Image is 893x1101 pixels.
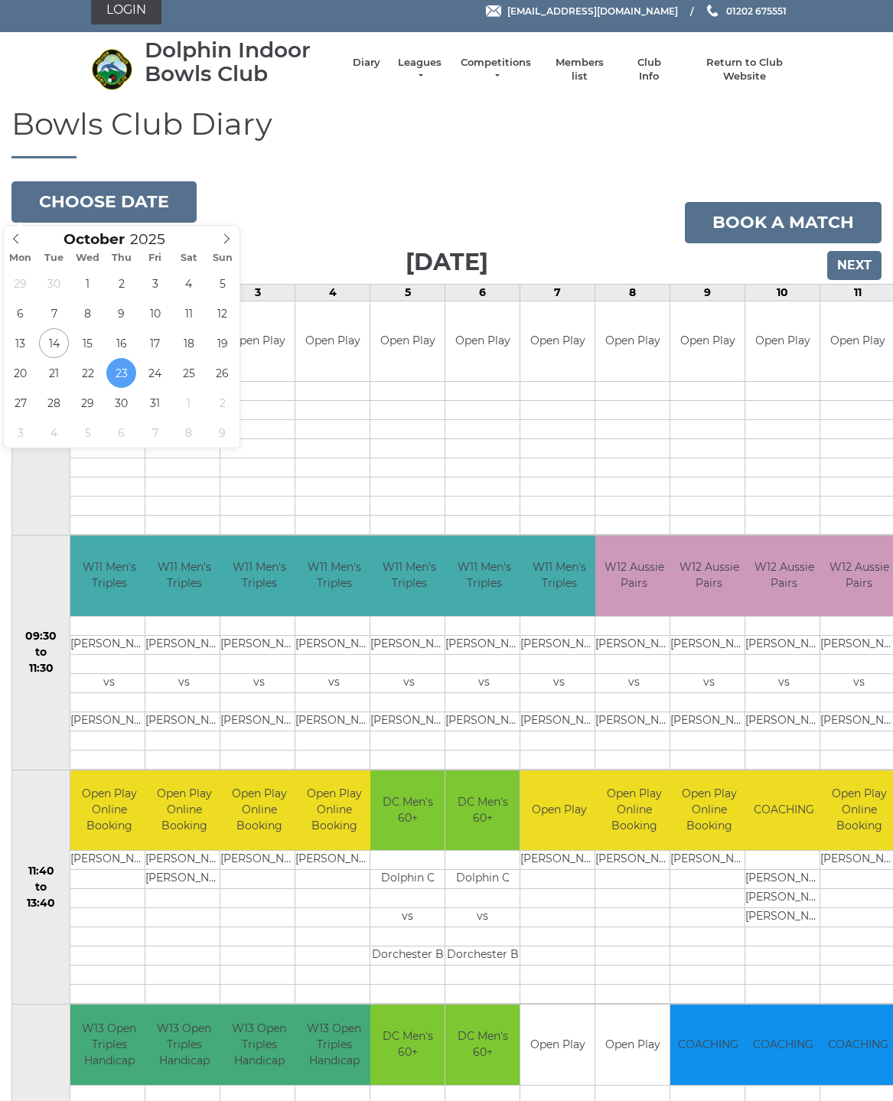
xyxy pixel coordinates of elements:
span: October 26, 2025 [207,358,237,388]
span: October 10, 2025 [140,298,170,328]
span: September 29, 2025 [5,269,35,298]
td: vs [220,673,298,692]
td: Open Play [670,301,745,382]
td: [PERSON_NAME] [670,635,748,654]
td: Open Play Online Booking [295,770,373,851]
span: October 30, 2025 [106,388,136,418]
td: COACHING [745,1005,821,1085]
td: Open Play Online Booking [145,770,223,851]
span: October 9, 2025 [106,298,136,328]
td: [PERSON_NAME] [520,712,598,731]
td: 9 [670,284,745,301]
td: Open Play [445,301,520,382]
a: Leagues [396,56,444,83]
td: DC Men's 60+ [445,1005,520,1085]
span: Mon [4,253,37,263]
button: Choose date [11,181,197,223]
td: W12 Aussie Pairs [670,536,748,616]
td: [PERSON_NAME] [745,635,823,654]
td: vs [445,673,523,692]
td: [PERSON_NAME] [220,712,298,731]
td: Open Play [295,301,370,382]
td: 10 [745,284,820,301]
td: W13 Open Triples Handicap [220,1005,298,1085]
span: October 17, 2025 [140,328,170,358]
td: 3 [220,284,295,301]
td: [PERSON_NAME] [70,635,148,654]
td: [PERSON_NAME] [520,851,598,870]
span: October 20, 2025 [5,358,35,388]
span: Tue [37,253,71,263]
span: October 2, 2025 [106,269,136,298]
span: September 30, 2025 [39,269,69,298]
td: [PERSON_NAME] [370,712,448,731]
span: October 11, 2025 [174,298,204,328]
td: W13 Open Triples Handicap [70,1005,148,1085]
input: Next [827,251,882,280]
td: Dorchester B [445,946,520,966]
span: October 15, 2025 [73,328,103,358]
td: [PERSON_NAME] [145,851,223,870]
span: October 1, 2025 [73,269,103,298]
td: 11:40 to 13:40 [12,770,70,1005]
td: Open Play Online Booking [70,770,148,851]
span: November 8, 2025 [174,418,204,448]
td: [PERSON_NAME] [445,635,523,654]
td: DC Men's 60+ [370,1005,445,1085]
span: October 29, 2025 [73,388,103,418]
a: Club Info [627,56,671,83]
td: [PERSON_NAME] [745,712,823,731]
td: Open Play Online Booking [595,770,673,851]
td: Dorchester B [370,946,445,966]
td: W13 Open Triples Handicap [295,1005,373,1085]
td: [PERSON_NAME] [745,870,823,889]
td: W11 Men's Triples [445,536,523,616]
span: October 19, 2025 [207,328,237,358]
td: W11 Men's Triples [145,536,223,616]
div: Dolphin Indoor Bowls Club [145,38,337,86]
span: October 23, 2025 [106,358,136,388]
td: Open Play [745,301,820,382]
td: [PERSON_NAME] [145,870,223,889]
td: W11 Men's Triples [220,536,298,616]
td: [PERSON_NAME] [295,851,373,870]
td: [PERSON_NAME] [745,908,823,927]
td: Open Play Online Booking [220,770,298,851]
span: 01202 675551 [726,5,787,16]
td: W11 Men's Triples [70,536,148,616]
a: Book a match [685,202,882,243]
td: DC Men's 60+ [445,770,520,851]
td: [PERSON_NAME] [745,889,823,908]
span: October 28, 2025 [39,388,69,418]
td: vs [595,673,673,692]
span: October 7, 2025 [39,298,69,328]
td: 5 [370,284,445,301]
td: 8 [595,284,670,301]
a: Phone us 01202 675551 [705,4,787,18]
td: Open Play [370,301,445,382]
span: October 21, 2025 [39,358,69,388]
a: Members list [548,56,611,83]
span: October 31, 2025 [140,388,170,418]
td: vs [520,673,598,692]
span: November 2, 2025 [207,388,237,418]
td: W11 Men's Triples [370,536,448,616]
td: Dolphin C [370,870,445,889]
span: October 8, 2025 [73,298,103,328]
td: [PERSON_NAME] [220,635,298,654]
span: November 6, 2025 [106,418,136,448]
span: November 7, 2025 [140,418,170,448]
img: Dolphin Indoor Bowls Club [91,48,133,90]
span: Thu [105,253,139,263]
span: October 27, 2025 [5,388,35,418]
td: W11 Men's Triples [520,536,598,616]
td: W11 Men's Triples [295,536,373,616]
td: Open Play [595,1005,670,1085]
span: October 4, 2025 [174,269,204,298]
a: Return to Club Website [686,56,802,83]
td: [PERSON_NAME] [670,851,748,870]
span: October 5, 2025 [207,269,237,298]
td: [PERSON_NAME] [670,712,748,731]
span: October 13, 2025 [5,328,35,358]
td: W12 Aussie Pairs [595,536,673,616]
